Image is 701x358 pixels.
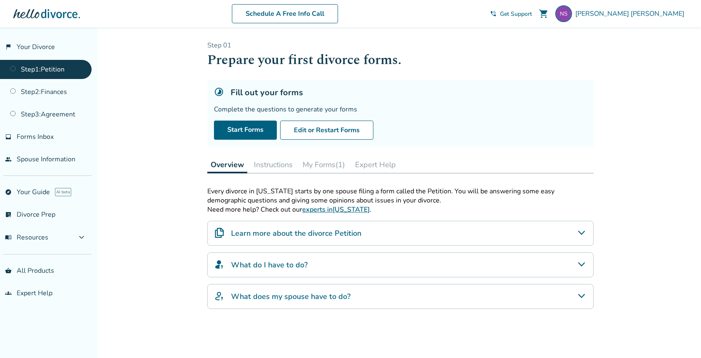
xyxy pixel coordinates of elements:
span: list_alt_check [5,211,12,218]
span: people [5,156,12,163]
a: Start Forms [214,121,277,140]
div: Complete the questions to generate your forms [214,105,587,114]
img: ngentile@live.com [555,5,572,22]
button: Expert Help [352,156,399,173]
span: [PERSON_NAME] [PERSON_NAME] [575,9,688,18]
img: What does my spouse have to do? [214,291,224,301]
span: phone_in_talk [490,10,497,17]
span: Get Support [500,10,532,18]
button: My Forms(1) [299,156,348,173]
h5: Fill out your forms [231,87,303,98]
img: What do I have to do? [214,259,224,269]
span: Resources [5,233,48,242]
span: shopping_cart [539,9,549,19]
span: AI beta [55,188,71,196]
h4: What does my spouse have to do? [231,291,350,302]
button: Overview [207,156,247,173]
span: expand_more [77,232,87,242]
span: menu_book [5,234,12,241]
button: Instructions [251,156,296,173]
span: inbox [5,133,12,140]
a: experts in[US_STATE] [302,205,370,214]
p: Need more help? Check out our . [207,205,594,214]
a: phone_in_talkGet Support [490,10,532,18]
img: Learn more about the divorce Petition [214,228,224,238]
div: Learn more about the divorce Petition [207,221,594,246]
p: Step 0 1 [207,41,594,50]
a: Schedule A Free Info Call [232,4,338,23]
p: Every divorce in [US_STATE] starts by one spouse filing a form called the Petition. You will be a... [207,187,594,205]
div: What do I have to do? [207,252,594,277]
div: What does my spouse have to do? [207,284,594,309]
span: shopping_basket [5,267,12,274]
span: Forms Inbox [17,132,54,141]
h4: What do I have to do? [231,259,308,270]
h4: Learn more about the divorce Petition [231,228,361,239]
span: flag_2 [5,44,12,50]
span: groups [5,290,12,296]
h1: Prepare your first divorce forms. [207,50,594,70]
span: explore [5,189,12,195]
button: Edit or Restart Forms [280,121,373,140]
